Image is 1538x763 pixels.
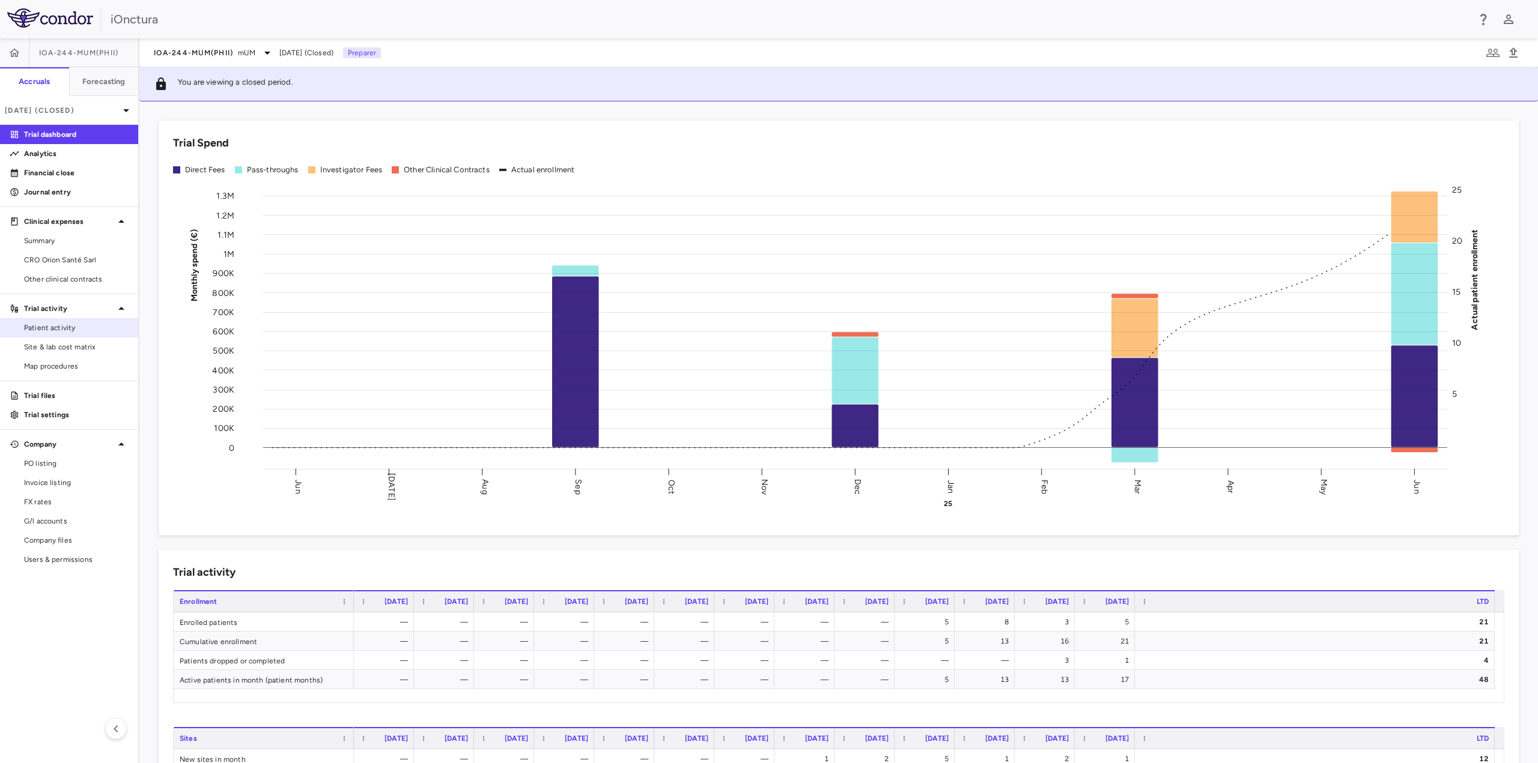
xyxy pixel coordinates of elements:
text: Aug [480,479,490,494]
div: — [485,651,528,670]
span: [DATE] [805,734,828,743]
div: 21 [1146,612,1489,632]
div: Cumulative enrollment [174,632,354,650]
text: Dec [853,478,863,494]
span: [DATE] [565,734,588,743]
tspan: 1.1M [217,229,234,240]
img: logo-full-BYUhSk78.svg [7,8,93,28]
tspan: 20 [1452,235,1462,246]
div: 48 [1146,670,1489,689]
span: [DATE] [685,597,708,606]
span: [DATE] [1045,597,1069,606]
tspan: 300K [213,384,234,394]
text: Jun [293,480,303,493]
span: [DATE] [384,734,408,743]
p: Trial dashboard [24,129,129,140]
p: You are viewing a closed period. [178,77,293,91]
tspan: 15 [1452,286,1460,297]
span: IOA-244-mUM(PhII) [154,48,233,58]
span: [DATE] [505,734,528,743]
p: Journal entry [24,187,129,198]
div: — [365,670,408,689]
text: [DATE] [386,473,397,501]
tspan: Actual patient enrollment [1470,229,1480,330]
span: Enrollment [180,597,217,606]
span: FX rates [24,496,129,507]
tspan: Monthly spend (€) [189,229,199,301]
div: — [605,632,648,651]
text: Feb [1039,479,1050,493]
div: — [425,612,468,632]
text: 25 [944,499,952,508]
span: [DATE] [1045,734,1069,743]
span: [DATE] [745,597,768,606]
tspan: 1.2M [216,210,234,220]
div: Pass-throughs [247,164,299,175]
p: [DATE] (Closed) [5,105,119,116]
span: [DATE] [865,734,889,743]
tspan: 900K [213,268,234,279]
div: — [665,670,708,689]
span: [DATE] [565,597,588,606]
div: 1 [1086,651,1129,670]
span: Users & permissions [24,554,129,565]
text: Sep [573,479,583,494]
div: Investigator Fees [320,164,383,175]
tspan: 600K [213,327,234,337]
span: [DATE] [745,734,768,743]
div: — [485,612,528,632]
div: — [605,670,648,689]
div: 4 [1146,651,1489,670]
div: Actual enrollment [511,164,575,175]
div: — [845,612,889,632]
span: Other clinical contracts [24,274,129,285]
div: Active patients in month (patient months) [174,670,354,689]
span: [DATE] [985,734,1009,743]
div: 8 [965,612,1009,632]
span: [DATE] [685,734,708,743]
tspan: 1M [223,249,234,259]
div: 13 [1026,670,1069,689]
span: [DATE] [445,734,468,743]
div: — [845,670,889,689]
div: — [725,651,768,670]
span: [DATE] (Closed) [279,47,333,58]
div: iOnctura [111,10,1468,28]
div: — [545,670,588,689]
div: — [725,670,768,689]
div: — [485,670,528,689]
text: Mar [1132,479,1143,493]
div: — [665,612,708,632]
div: — [425,670,468,689]
div: — [545,651,588,670]
text: Jan [946,480,956,493]
div: — [545,632,588,651]
div: — [365,632,408,651]
div: — [425,651,468,670]
text: Apr [1226,480,1236,493]
span: IOA-244-mUM(PhII) [39,48,118,58]
span: [DATE] [1105,734,1129,743]
div: Enrolled patients [174,612,354,631]
span: Site & lab cost matrix [24,342,129,352]
h6: Trial Spend [173,135,229,151]
div: Patients dropped or completed [174,651,354,669]
div: — [665,651,708,670]
div: — [965,651,1009,670]
text: Oct [666,479,676,493]
p: Clinical expenses [24,216,114,227]
span: Sites [180,734,197,743]
span: [DATE] [384,597,408,606]
tspan: 100K [214,423,234,433]
span: Company files [24,535,129,546]
div: — [785,670,828,689]
div: — [665,632,708,651]
div: 5 [905,632,949,651]
tspan: 800K [212,288,234,298]
div: — [785,632,828,651]
div: — [425,632,468,651]
div: 3 [1026,612,1069,632]
span: [DATE] [1105,597,1129,606]
div: 5 [1086,612,1129,632]
div: 17 [1086,670,1129,689]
